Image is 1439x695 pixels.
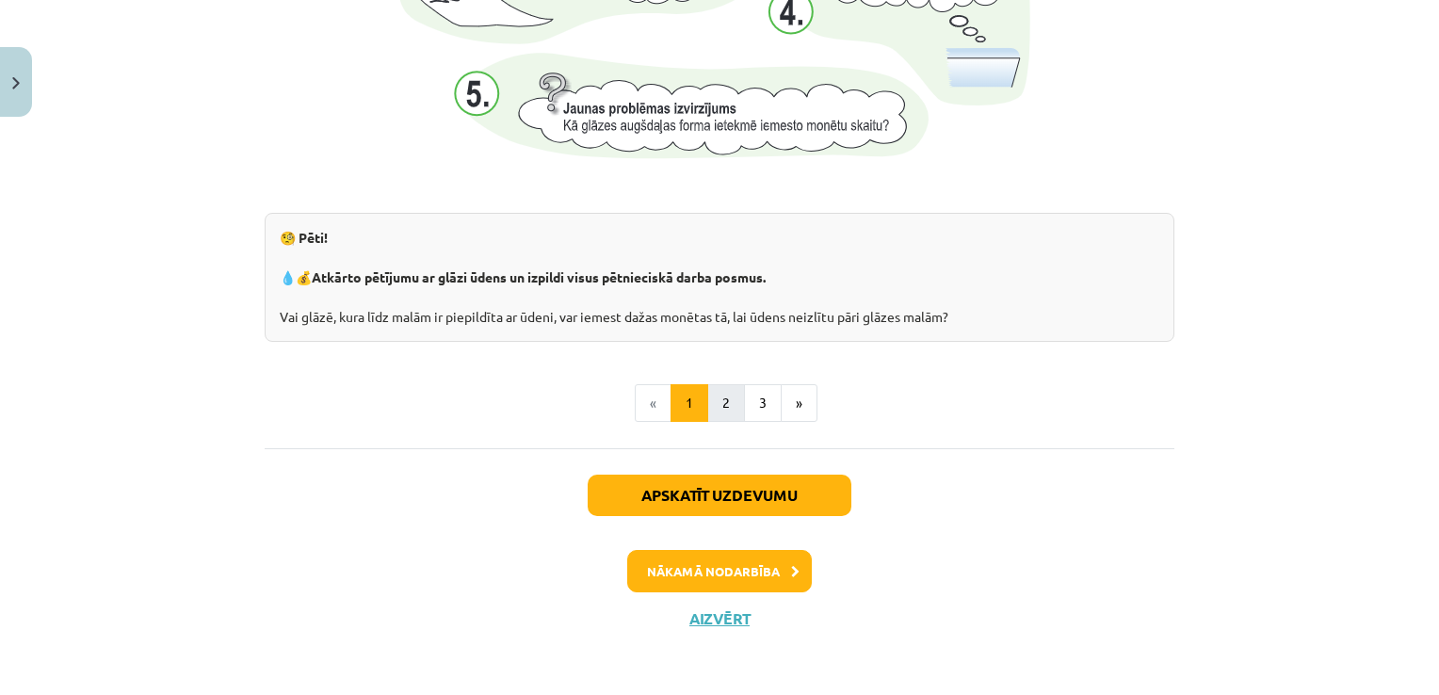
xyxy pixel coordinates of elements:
button: 2 [707,384,745,422]
button: 3 [744,384,782,422]
strong: 🧐 Pēti! [280,229,328,246]
div: 💧💰 Vai glāzē, kura līdz malām ir piepildīta ar ūdeni, var iemest dažas monētas tā, lai ūdens neiz... [265,213,1174,342]
nav: Page navigation example [265,384,1174,422]
button: Aizvērt [684,609,755,628]
button: 1 [671,384,708,422]
button: » [781,384,817,422]
img: icon-close-lesson-0947bae3869378f0d4975bcd49f059093ad1ed9edebbc8119c70593378902aed.svg [12,77,20,89]
button: Nākamā nodarbība [627,550,812,593]
button: Apskatīt uzdevumu [588,475,851,516]
strong: Atkārto pētījumu ar glāzi ūdens un izpildi visus pētnieciskā darba posmus. [312,268,766,285]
